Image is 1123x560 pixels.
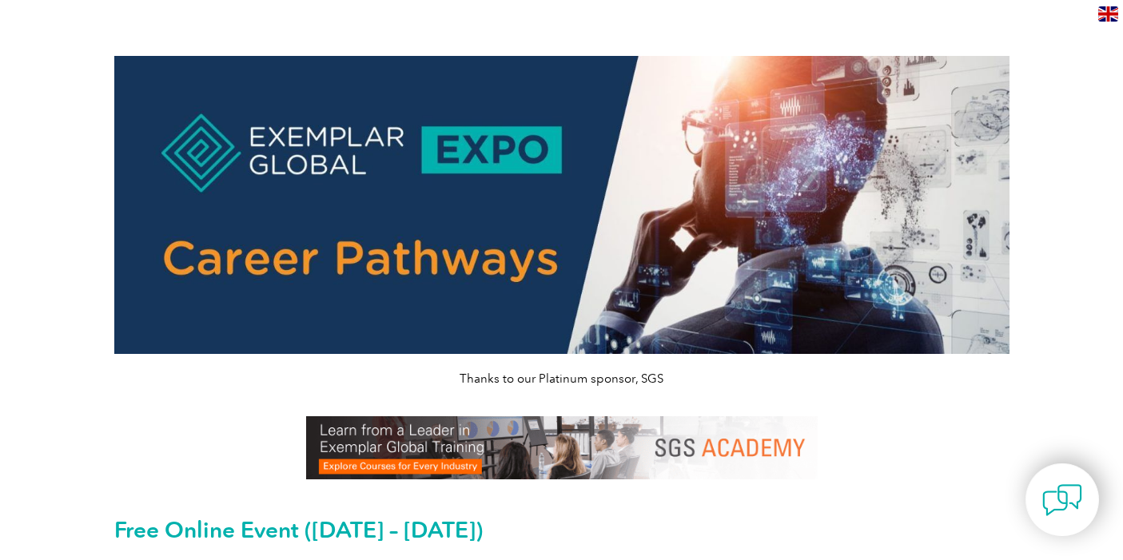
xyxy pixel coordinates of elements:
[114,370,1010,387] p: Thanks to our Platinum sponsor, SGS
[1042,480,1082,520] img: contact-chat.png
[114,517,1010,542] h2: Free Online Event ([DATE] – [DATE])
[306,416,818,479] img: SGS
[114,56,1010,354] img: career pathways
[1098,6,1118,22] img: en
